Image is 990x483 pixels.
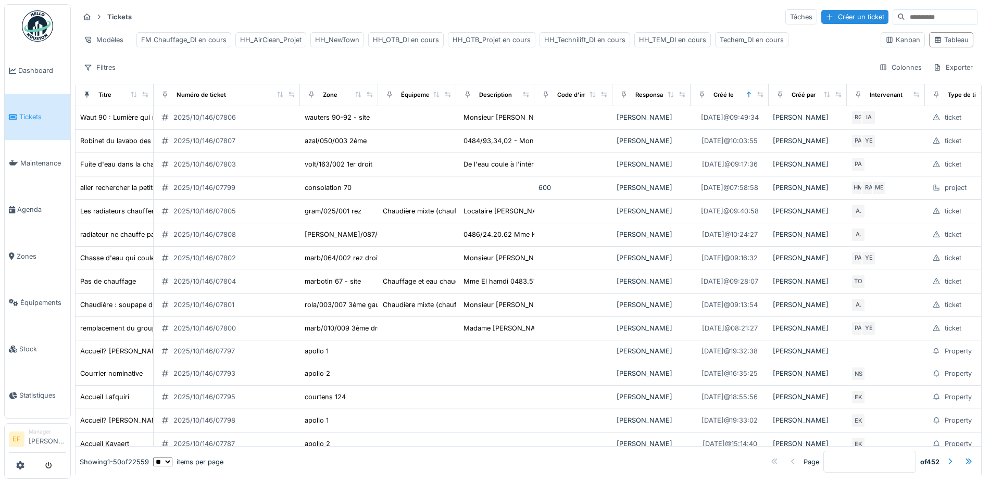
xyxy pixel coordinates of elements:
div: [DATE] @ 10:24:27 [702,230,758,239]
div: apollo 1 [305,415,329,425]
div: [PERSON_NAME] [773,112,843,122]
div: marb/010/009 3ème droit [305,323,385,333]
div: [PERSON_NAME] [773,183,843,193]
div: [PERSON_NAME] [617,415,686,425]
div: 2025/10/146/07793 [173,368,235,378]
div: [DATE] @ 16:35:25 [701,368,758,378]
div: [PERSON_NAME] [773,368,843,378]
div: ME [872,181,886,195]
div: [DATE] @ 15:14:40 [703,439,757,449]
div: ticket [945,300,961,310]
div: [DATE] @ 09:13:54 [701,300,758,310]
div: 2025/10/146/07805 [173,206,236,216]
div: 2025/10/146/07803 [173,159,236,169]
div: [DATE] @ 19:32:38 [701,346,758,356]
div: [PERSON_NAME] [773,323,843,333]
div: IA [861,110,876,125]
div: Property [945,439,972,449]
div: Manager [29,428,66,436]
div: Filtres [79,60,120,75]
div: RA [861,181,876,195]
div: ticket [945,276,961,286]
div: Waut 90 : Lumière qui reste allumé dans la cave côté gauche avant les compteurs à gaz [80,112,358,122]
div: Courrier nominative [80,368,143,378]
div: HH_TEM_DI en cours [639,35,706,45]
div: HH_AirClean_Projet [240,35,302,45]
div: 2025/10/146/07801 [173,300,234,310]
div: ticket [945,112,961,122]
div: project [945,183,967,193]
div: HM [851,181,866,195]
div: EK [851,413,866,428]
div: wauters 90-92 - site [305,112,370,122]
div: A. [851,298,866,312]
div: NS [851,366,866,381]
a: Statistiques [5,372,70,418]
div: Property [945,368,972,378]
div: [PERSON_NAME]/087/007 4ème gauche [305,230,434,239]
div: [PERSON_NAME] [773,159,843,169]
div: Locataire [PERSON_NAME] 0471725371 [463,206,589,216]
div: apollo 2 [305,439,330,449]
div: Titre [98,91,111,99]
div: Tableau [934,35,969,45]
div: Pas de chauffage [80,276,136,286]
div: Créé par [792,91,816,99]
div: apollo 2 [305,368,330,378]
div: YE [861,251,876,265]
div: Description [479,91,512,99]
div: De l'eau coule à l'intérieur de la chasse. DIAL... [463,159,612,169]
div: [DATE] @ 19:33:02 [701,415,758,425]
div: PA [851,157,866,172]
div: [PERSON_NAME] [773,276,843,286]
div: PA [851,321,866,336]
div: Numéro de ticket [177,91,226,99]
div: Monsieur [PERSON_NAME] - 0489/46.55.26 [463,112,607,122]
div: [PERSON_NAME] [773,415,843,425]
div: [PERSON_NAME] [773,346,843,356]
div: [PERSON_NAME] [617,346,686,356]
div: Accueil? [PERSON_NAME] adresse¿ [80,346,195,356]
div: rola/003/007 3ème gauche [305,300,391,310]
div: [DATE] @ 09:40:58 [701,206,759,216]
div: HH_Technilift_DI en cours [544,35,625,45]
div: HH_OTB_Projet en cours [453,35,531,45]
div: Mme El hamdi 0483.517.215 [463,276,552,286]
div: Modèles [79,32,128,47]
div: marb/064/002 rez droit [305,253,380,263]
div: Chaudière mixte (chauffage & eau chaude) [383,300,519,310]
div: HH_OTB_DI en cours [373,35,439,45]
div: Responsable [635,91,672,99]
div: ticket [945,136,961,146]
div: [PERSON_NAME] [773,206,843,216]
div: [DATE] @ 09:28:07 [701,276,758,286]
div: [PERSON_NAME] [617,230,686,239]
a: Dashboard [5,47,70,94]
div: [DATE] @ 09:17:36 [702,159,758,169]
div: apollo 1 [305,346,329,356]
div: 2025/10/146/07797 [173,346,235,356]
div: [PERSON_NAME] [617,253,686,263]
a: Tickets [5,94,70,140]
div: [PERSON_NAME] [773,230,843,239]
div: courtens 124 [305,392,346,402]
div: Madame [PERSON_NAME] - 0496641180 [463,323,594,333]
div: [PERSON_NAME] [773,392,843,402]
div: PA [851,251,866,265]
div: RG [851,110,866,125]
div: [PERSON_NAME] [617,112,686,122]
div: Type de ticket [948,91,988,99]
div: Monsieur [PERSON_NAME] - 0478/11.28.94 [463,300,604,310]
span: Stock [19,344,66,354]
span: Tickets [19,112,66,122]
div: [PERSON_NAME] [617,300,686,310]
div: radiateur ne chauffe pas [80,230,158,239]
div: gram/025/001 rez [305,206,361,216]
a: EF Manager[PERSON_NAME] [9,428,66,453]
div: TO [851,274,866,289]
div: Créé le [713,91,734,99]
div: 2025/10/146/07798 [173,415,235,425]
div: HH_NewTown [315,35,359,45]
div: Chauffage et eau chaude - Marbotin 67 [383,276,509,286]
div: [DATE] @ 07:58:58 [701,183,758,193]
